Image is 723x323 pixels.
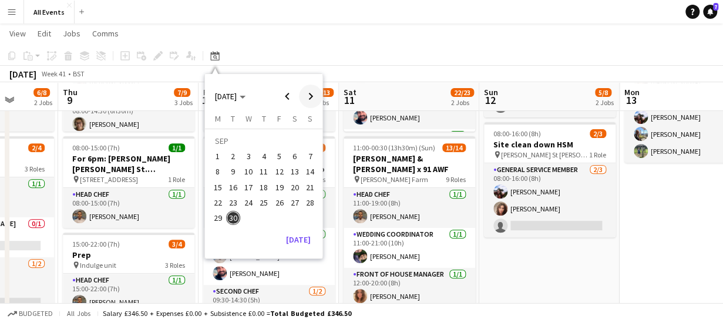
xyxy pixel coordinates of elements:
[203,136,335,310] app-job-card: 08:00-16:00 (8h)4/5Orders, prep list, trailer moving and last minute prep3 RolesKitchen [PERSON_N...
[257,165,271,179] span: 11
[88,26,123,41] a: Comms
[271,149,287,164] button: 05-09-2025
[34,98,52,107] div: 2 Jobs
[63,188,194,228] app-card-role: Head Chef1/108:00-15:00 (7h)[PERSON_NAME]
[262,113,266,124] span: T
[33,26,56,41] a: Edit
[246,113,252,124] span: W
[169,240,185,248] span: 3/4
[595,88,611,97] span: 5/8
[211,180,225,194] span: 15
[287,164,302,179] button: 13-09-2025
[288,165,302,179] span: 13
[442,143,466,152] span: 13/14
[210,210,225,226] button: 29-09-2025
[308,113,312,124] span: S
[226,165,240,179] span: 9
[63,28,80,39] span: Jobs
[63,274,194,314] app-card-role: Head Chef1/115:00-22:00 (7h)[PERSON_NAME]
[241,165,255,179] span: 10
[596,98,614,107] div: 2 Jobs
[344,87,357,97] span: Sat
[63,87,78,97] span: Thu
[241,149,255,163] span: 3
[484,122,616,237] div: 08:00-16:00 (8h)2/3Site clean down HSM [PERSON_NAME] St [PERSON_NAME]1 RoleGeneral service member...
[241,149,256,164] button: 03-09-2025
[256,164,271,179] button: 11-09-2025
[273,165,287,179] span: 12
[271,180,287,195] button: 19-09-2025
[65,309,93,318] span: All jobs
[168,175,185,184] span: 1 Role
[226,211,240,225] span: 30
[303,149,317,163] span: 7
[353,143,435,152] span: 11:00-00:30 (13h30m) (Sun)
[256,149,271,164] button: 04-09-2025
[226,195,241,210] button: 23-09-2025
[39,69,68,78] span: Week 41
[25,164,45,173] span: 3 Roles
[344,268,475,308] app-card-role: Front of House Manager1/112:00-20:00 (8h)[PERSON_NAME]
[72,143,120,152] span: 08:00-15:00 (7h)
[80,175,138,184] span: [STREET_ADDRESS]
[58,26,85,41] a: Jobs
[203,87,213,97] span: Fri
[226,180,241,195] button: 16-09-2025
[63,136,194,228] app-job-card: 08:00-15:00 (7h)1/1For 6pm: [PERSON_NAME] [PERSON_NAME] St.[PERSON_NAME] party x 13 drop off [GEO...
[38,28,51,39] span: Edit
[292,113,297,124] span: S
[273,196,287,210] span: 26
[493,129,541,138] span: 08:00-16:00 (8h)
[33,88,50,97] span: 6/8
[61,93,78,107] span: 9
[226,210,241,226] button: 30-09-2025
[451,98,473,107] div: 2 Jobs
[281,230,315,249] button: [DATE]
[484,139,616,150] h3: Site clean down HSM
[203,96,335,136] app-card-role: General service member1/110:00-14:00 (4h)[PERSON_NAME]
[302,195,318,210] button: 28-09-2025
[589,150,606,159] span: 1 Role
[210,195,225,210] button: 22-09-2025
[226,149,240,163] span: 2
[203,188,335,228] app-card-role: Kitchen [PERSON_NAME]1/108:00-16:00 (8h)[PERSON_NAME]
[226,149,241,164] button: 02-09-2025
[344,228,475,268] app-card-role: Wedding Coordinator1/111:00-21:00 (10h)[PERSON_NAME]
[241,195,256,210] button: 24-09-2025
[28,143,45,152] span: 2/4
[270,309,351,318] span: Total Budgeted £346.50
[80,261,116,270] span: Indulge unit
[210,149,225,164] button: 01-09-2025
[241,196,255,210] span: 24
[287,180,302,195] button: 20-09-2025
[241,164,256,179] button: 10-09-2025
[201,93,213,107] span: 10
[624,87,640,97] span: Mon
[9,68,36,80] div: [DATE]
[275,85,299,108] button: Previous month
[92,28,119,39] span: Comms
[73,69,85,78] div: BST
[271,195,287,210] button: 26-09-2025
[214,113,220,124] span: M
[450,88,474,97] span: 22/23
[344,153,475,174] h3: [PERSON_NAME] & [PERSON_NAME] x 91 AWF
[63,153,194,174] h3: For 6pm: [PERSON_NAME] [PERSON_NAME] St.[PERSON_NAME] party x 13 drop off [GEOGRAPHIC_DATA]
[241,180,256,195] button: 17-09-2025
[210,133,318,149] td: SEP
[210,164,225,179] button: 08-09-2025
[226,196,240,210] span: 23
[231,113,235,124] span: T
[482,93,498,107] span: 12
[211,165,225,179] span: 8
[446,175,466,184] span: 9 Roles
[203,153,335,174] h3: Orders, prep list, trailer moving and last minute prep
[361,175,428,184] span: [PERSON_NAME] Farm
[703,5,717,19] a: 7
[273,149,287,163] span: 5
[344,136,475,310] app-job-card: 11:00-00:30 (13h30m) (Sun)13/14[PERSON_NAME] & [PERSON_NAME] x 91 AWF [PERSON_NAME] Farm9 RolesHe...
[288,180,302,194] span: 20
